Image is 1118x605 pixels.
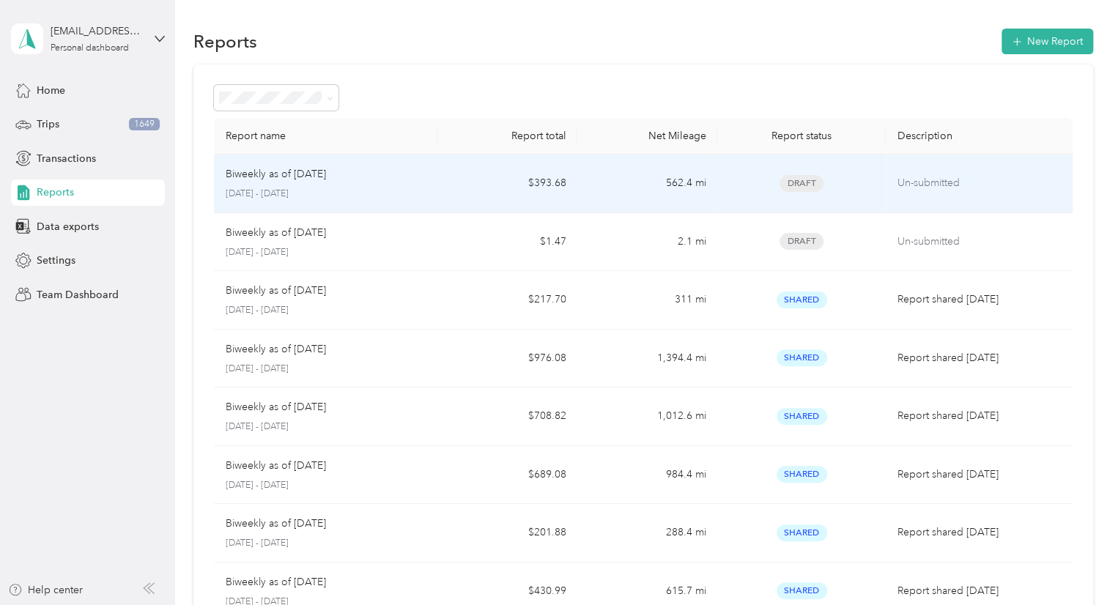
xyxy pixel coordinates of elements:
p: Report shared [DATE] [897,524,1061,541]
span: Draft [780,233,823,250]
th: Net Mileage [577,118,717,155]
span: Shared [777,466,827,483]
div: Personal dashboard [51,44,129,53]
p: Biweekly as of [DATE] [226,225,326,241]
span: Data exports [37,219,99,234]
span: 1649 [129,118,160,131]
span: Settings [37,253,75,268]
td: $1.47 [437,213,577,272]
td: 562.4 mi [577,155,717,213]
span: Transactions [37,151,96,166]
span: Shared [777,292,827,308]
td: $217.70 [437,271,577,330]
td: $708.82 [437,387,577,446]
p: Report shared [DATE] [897,350,1061,366]
span: Home [37,83,65,98]
div: Report status [729,130,873,142]
button: Help center [8,582,83,598]
p: [DATE] - [DATE] [226,304,426,317]
td: $976.08 [437,330,577,388]
p: Un-submitted [897,175,1061,191]
span: Shared [777,582,827,599]
p: [DATE] - [DATE] [226,363,426,376]
span: Team Dashboard [37,287,119,302]
button: New Report [1002,29,1093,54]
td: $393.68 [437,155,577,213]
div: [EMAIL_ADDRESS][DOMAIN_NAME] [51,23,142,39]
p: [DATE] - [DATE] [226,479,426,492]
th: Report name [214,118,438,155]
p: Biweekly as of [DATE] [226,399,326,415]
span: Draft [780,175,823,192]
p: [DATE] - [DATE] [226,246,426,259]
p: [DATE] - [DATE] [226,188,426,201]
td: $201.88 [437,504,577,563]
p: Biweekly as of [DATE] [226,574,326,590]
td: 288.4 mi [577,504,717,563]
p: Biweekly as of [DATE] [226,283,326,299]
td: 1,394.4 mi [577,330,717,388]
p: Biweekly as of [DATE] [226,516,326,532]
span: Shared [777,408,827,425]
p: [DATE] - [DATE] [226,537,426,550]
td: 1,012.6 mi [577,387,717,446]
span: Reports [37,185,74,200]
p: [DATE] - [DATE] [226,420,426,434]
p: Biweekly as of [DATE] [226,341,326,357]
p: Biweekly as of [DATE] [226,458,326,474]
p: Report shared [DATE] [897,408,1061,424]
p: Un-submitted [897,234,1061,250]
p: Report shared [DATE] [897,292,1061,308]
th: Description [886,118,1073,155]
td: 2.1 mi [577,213,717,272]
span: Shared [777,524,827,541]
span: Trips [37,116,59,132]
p: Report shared [DATE] [897,583,1061,599]
h1: Reports [193,34,257,49]
iframe: Everlance-gr Chat Button Frame [1036,523,1118,605]
th: Report total [437,118,577,155]
p: Report shared [DATE] [897,467,1061,483]
p: Biweekly as of [DATE] [226,166,326,182]
span: Shared [777,349,827,366]
td: 311 mi [577,271,717,330]
td: $689.08 [437,446,577,505]
td: 984.4 mi [577,446,717,505]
